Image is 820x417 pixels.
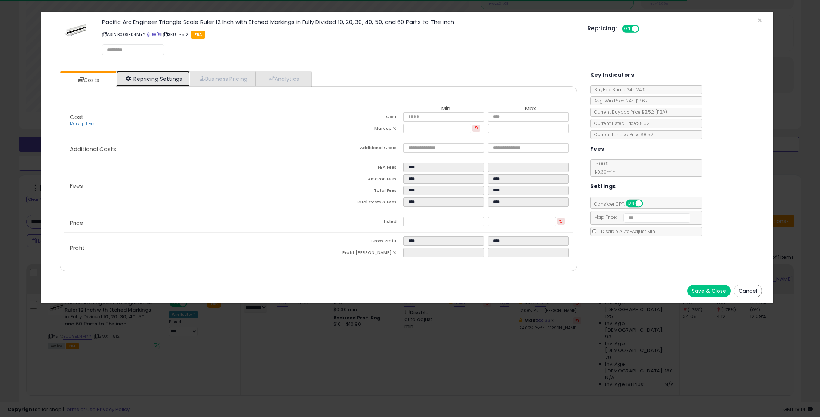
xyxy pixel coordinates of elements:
[318,248,403,260] td: Profit [PERSON_NAME] %
[116,71,190,86] a: Repricing Settings
[591,160,616,175] span: 15.00 %
[597,228,655,234] span: Disable Auto-Adjust Min
[64,220,318,226] p: Price
[591,120,650,126] span: Current Listed Price: $8.52
[157,31,161,37] a: Your listing only
[318,217,403,229] td: Listed
[591,214,690,220] span: Map Price:
[318,236,403,248] td: Gross Profit
[623,26,632,32] span: ON
[488,105,573,112] th: Max
[318,186,403,197] td: Total Fees
[591,131,653,138] span: Current Landed Price: $8.52
[147,31,151,37] a: BuyBox page
[102,19,576,25] h3: Pacific Arc Engineer Triangle Scale Ruler 12 Inch with Etched Markings in Fully Divided 10, 20, 3...
[591,109,667,115] span: Current Buybox Price:
[641,109,667,115] span: $8.52
[64,183,318,189] p: Fees
[588,25,617,31] h5: Repricing:
[102,28,576,40] p: ASIN: B009ED4MYY | SKU: T-5121
[318,112,403,124] td: Cost
[318,163,403,174] td: FBA Fees
[591,98,647,104] span: Avg. Win Price 24h: $8.67
[63,19,86,42] img: 41juBshmHlL._SL60_.jpg
[318,174,403,186] td: Amazon Fees
[403,105,488,112] th: Min
[318,197,403,209] td: Total Costs & Fees
[64,146,318,152] p: Additional Costs
[318,143,403,155] td: Additional Costs
[638,26,650,32] span: OFF
[591,169,616,175] span: $0.30 min
[734,285,762,297] button: Cancel
[590,70,634,80] h5: Key Indicators
[190,71,255,86] a: Business Pricing
[757,15,762,26] span: ×
[64,245,318,251] p: Profit
[152,31,156,37] a: All offer listings
[687,285,731,297] button: Save & Close
[318,124,403,135] td: Mark up %
[64,114,318,127] p: Cost
[655,109,667,115] span: ( FBA )
[590,144,604,154] h5: Fees
[255,71,311,86] a: Analytics
[626,200,636,207] span: ON
[60,73,115,88] a: Costs
[590,182,616,191] h5: Settings
[591,86,645,93] span: BuyBox Share 24h: 24%
[642,200,654,207] span: OFF
[591,201,653,207] span: Consider CPT:
[191,31,205,39] span: FBA
[70,121,95,126] a: Markup Tiers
